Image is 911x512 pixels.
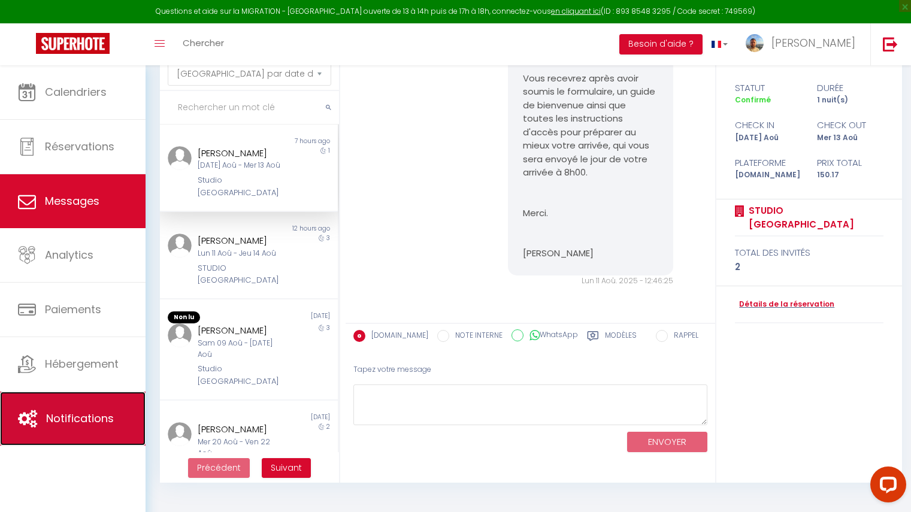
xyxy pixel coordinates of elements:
[508,275,673,287] div: Lun 11 Aoû. 2025 - 12:46:25
[735,246,883,260] div: total des invités
[198,160,286,171] div: [DATE] Aoû - Mer 13 Aoû
[198,363,286,387] div: Studio [GEOGRAPHIC_DATA]
[744,204,883,232] a: Studio [GEOGRAPHIC_DATA]
[45,84,107,99] span: Calendriers
[809,156,891,170] div: Prix total
[883,37,898,51] img: logout
[168,422,192,446] img: ...
[160,91,339,125] input: Rechercher un mot clé
[619,34,703,54] button: Besoin d'aide ?
[249,224,337,234] div: 12 hours ago
[168,146,192,170] img: ...
[198,422,286,437] div: [PERSON_NAME]
[183,37,224,49] span: Chercher
[45,356,119,371] span: Hébergement
[36,33,110,54] img: Super Booking
[326,323,330,332] span: 3
[262,458,311,478] button: Next
[365,330,428,343] label: [DOMAIN_NAME]
[809,81,891,95] div: durée
[727,81,809,95] div: statut
[198,323,286,338] div: [PERSON_NAME]
[198,174,286,199] div: Studio [GEOGRAPHIC_DATA]
[271,462,302,474] span: Suivant
[198,234,286,248] div: [PERSON_NAME]
[197,462,241,474] span: Précédent
[861,462,911,512] iframe: LiveChat chat widget
[45,247,93,262] span: Analytics
[809,169,891,181] div: 150.17
[523,329,578,343] label: WhatsApp
[45,139,114,154] span: Réservations
[727,132,809,144] div: [DATE] Aoû
[737,23,870,65] a: ... [PERSON_NAME]
[353,355,707,384] div: Tapez votre message
[328,146,330,155] span: 1
[809,118,891,132] div: check out
[174,23,233,65] a: Chercher
[249,137,337,146] div: 7 hours ago
[735,260,883,274] div: 2
[727,169,809,181] div: [DOMAIN_NAME]
[45,193,99,208] span: Messages
[551,6,601,16] a: en cliquant ici
[168,323,192,347] img: ...
[198,338,286,360] div: Sam 09 Aoû - [DATE] Aoû
[249,413,337,422] div: [DATE]
[449,330,503,343] label: NOTE INTERNE
[771,35,855,50] span: [PERSON_NAME]
[809,132,891,144] div: Mer 13 Aoû
[727,156,809,170] div: Plateforme
[746,34,764,52] img: ...
[809,95,891,106] div: 1 nuit(s)
[627,432,707,453] button: ENVOYER
[605,330,637,345] label: Modèles
[168,234,192,257] img: ...
[326,422,330,431] span: 2
[735,95,771,105] span: Confirmé
[249,311,337,323] div: [DATE]
[198,146,286,160] div: [PERSON_NAME]
[168,311,200,323] span: Non lu
[198,248,286,259] div: Lun 11 Aoû - Jeu 14 Aoû
[188,458,250,478] button: Previous
[523,207,658,220] p: Merci.
[198,437,286,459] div: Mer 20 Aoû - Ven 22 Aoû
[523,247,658,260] p: [PERSON_NAME]
[46,411,114,426] span: Notifications
[326,234,330,243] span: 3
[523,72,658,180] p: Vous recevrez après avoir soumis le formulaire, un guide de bienvenue ainsi que toutes les instru...
[727,118,809,132] div: check in
[198,262,286,287] div: STUDIO [GEOGRAPHIC_DATA]
[668,330,698,343] label: RAPPEL
[45,302,101,317] span: Paiements
[735,299,834,310] a: Détails de la réservation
